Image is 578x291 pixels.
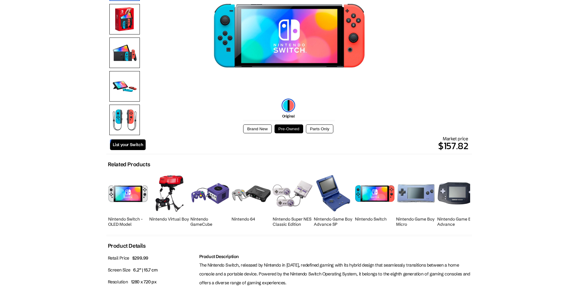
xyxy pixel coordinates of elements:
img: Controllers [109,105,140,135]
h2: Nintendo Switch [355,217,395,222]
a: Nintendo GameCube Nintendo GameCube [190,171,230,228]
a: Nintendo Switch OLED Model Nintendo Switch - OLED Model [108,171,148,228]
img: original-icon [282,99,295,112]
h2: Nintendo Game Boy Advance [437,217,477,227]
h2: Product Details [108,242,146,249]
h2: Nintendo Game Boy Micro [396,217,436,227]
img: Box [109,4,140,34]
button: Pre-Owned [275,124,303,133]
span: 1280 x 720 px [131,279,157,285]
img: Nintendo Game Boy Micro [396,184,436,204]
img: Nintendo Switch OLED Model [108,185,148,202]
button: Brand New [243,124,271,133]
img: Nintendo Game Boy Advance [437,182,477,205]
img: Nintendo 64 [232,185,271,203]
span: $299.99 [132,255,148,261]
button: Parts Only [306,124,333,133]
a: Nintendo Game Boy Micro Nintendo Game Boy Micro [396,171,436,228]
span: Original [282,114,295,118]
h2: Nintendo Super NES Classic Edition [273,217,312,227]
h2: Nintendo Virtual Boy [149,217,189,222]
p: Resolution [108,278,196,286]
img: Nintendo Switch [355,185,395,202]
a: Nintendo Switch Nintendo Switch [355,171,395,228]
h2: Product Description [199,254,470,259]
a: Nintendo Virtual Boy Nintendo Virtual Boy [149,171,189,228]
a: Nintendo 64 Nintendo 64 [232,171,271,228]
img: Nintendo Game Boy Advance SP [314,174,353,213]
img: Nintendo GameCube [190,182,230,205]
a: List your Switch [110,139,146,150]
h2: Nintendo Game Boy Advance SP [314,217,353,227]
div: Market price [146,136,468,153]
a: Nintendo Game Boy Advance Nintendo Game Boy Advance [437,171,477,228]
a: Nintendo Game Boy Advance SP Nintendo Game Boy Advance SP [314,171,353,228]
a: Nintendo Super NES Classic Edition Nintendo Super NES Classic Edition [273,171,312,228]
h2: Nintendo 64 [232,217,271,222]
img: All [109,38,140,68]
h2: Nintendo GameCube [190,217,230,227]
p: $157.82 [146,138,468,153]
h2: Nintendo Switch - OLED Model [108,217,148,227]
p: Retail Price [108,254,196,263]
h2: Related Products [108,161,150,168]
span: 6.2” | 15.7 cm [133,267,158,273]
span: List your Switch [113,142,143,147]
img: Side [109,71,140,102]
img: Nintendo Super NES Classic Edition [273,180,312,207]
img: Nintendo Virtual Boy [153,174,185,213]
p: The Nintendo Switch, released by Nintendo in [DATE], redefined gaming with its hybrid design that... [199,261,470,287]
p: Screen Size [108,266,196,275]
